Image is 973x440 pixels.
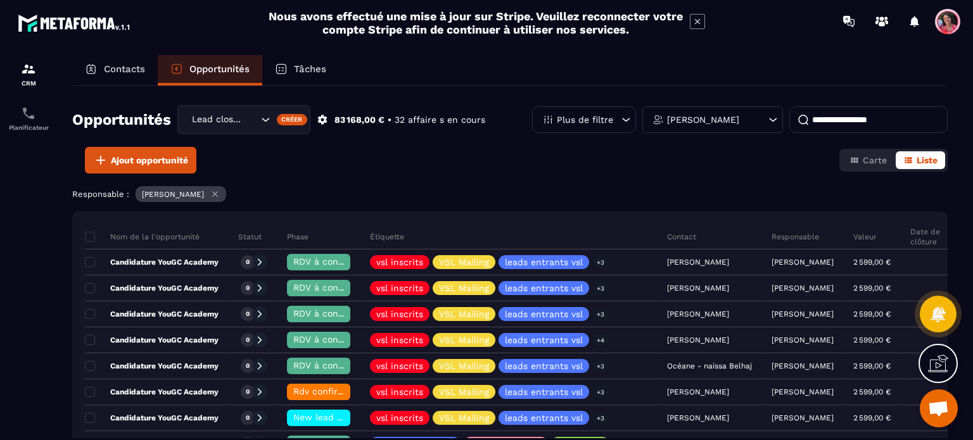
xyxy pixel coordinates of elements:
[667,115,739,124] p: [PERSON_NAME]
[287,232,308,242] p: Phase
[505,284,583,292] p: leads entrants vsl
[853,336,891,344] p: 2 599,00 €
[246,413,250,422] p: 0
[853,361,891,370] p: 2 599,00 €
[853,284,891,292] p: 2 599,00 €
[772,284,834,292] p: [PERSON_NAME]
[334,114,385,126] p: 83 168,00 €
[842,151,894,169] button: Carte
[293,412,404,422] span: New lead à RAPPELER 📞
[772,387,834,396] p: [PERSON_NAME]
[505,258,583,267] p: leads entrants vsl
[376,361,423,370] p: vsl inscrits
[896,151,945,169] button: Liste
[245,113,258,127] input: Search for option
[592,412,609,425] p: +3
[592,334,609,347] p: +4
[246,310,250,318] p: 0
[853,413,891,422] p: 2 599,00 €
[592,360,609,373] p: +3
[72,55,158,85] a: Contacts
[376,310,423,318] p: vsl inscrits
[592,256,609,269] p: +3
[376,336,423,344] p: vsl inscrits
[388,114,391,126] p: •
[505,413,583,422] p: leads entrants vsl
[268,9,684,36] h2: Nous avons effectué une mise à jour sur Stripe. Veuillez reconnecter votre compte Stripe afin de ...
[505,310,583,318] p: leads entrants vsl
[376,258,423,267] p: vsl inscrits
[246,258,250,267] p: 0
[246,336,250,344] p: 0
[772,310,834,318] p: [PERSON_NAME]
[772,413,834,422] p: [PERSON_NAME]
[142,190,204,199] p: [PERSON_NAME]
[439,387,489,396] p: VSL Mailing
[439,284,489,292] p: VSL Mailing
[246,284,250,292] p: 0
[772,336,834,344] p: [PERSON_NAME]
[592,282,609,295] p: +3
[439,310,489,318] p: VSL Mailing
[505,361,583,370] p: leads entrants vsl
[189,63,250,75] p: Opportunités
[853,310,891,318] p: 2 599,00 €
[3,124,54,131] p: Planificateur
[395,114,485,126] p: 32 affaire s en cours
[439,413,489,422] p: VSL Mailing
[85,232,200,242] p: Nom de la l'opportunité
[667,232,696,242] p: Contact
[246,361,250,370] p: 0
[439,258,489,267] p: VSL Mailing
[293,282,375,292] span: RDV à confimer ❓
[772,258,834,267] p: [PERSON_NAME]
[910,227,962,247] p: Date de clôture
[293,308,375,318] span: RDV à confimer ❓
[294,63,326,75] p: Tâches
[439,336,489,344] p: VSL Mailing
[111,154,188,167] span: Ajout opportunité
[262,55,339,85] a: Tâches
[3,96,54,141] a: schedulerschedulerPlanificateur
[293,256,375,267] span: RDV à confimer ❓
[293,360,375,370] span: RDV à confimer ❓
[158,55,262,85] a: Opportunités
[21,106,36,121] img: scheduler
[853,258,891,267] p: 2 599,00 €
[376,413,423,422] p: vsl inscrits
[376,284,423,292] p: vsl inscrits
[104,63,145,75] p: Contacts
[18,11,132,34] img: logo
[85,283,219,293] p: Candidature YouGC Academy
[277,114,308,125] div: Créer
[370,232,404,242] p: Étiquette
[592,386,609,399] p: +3
[189,113,245,127] span: Lead closing
[505,336,583,344] p: leads entrants vsl
[853,387,891,396] p: 2 599,00 €
[853,232,877,242] p: Valeur
[21,61,36,77] img: formation
[85,387,219,397] p: Candidature YouGC Academy
[917,155,938,165] span: Liste
[439,361,489,370] p: VSL Mailing
[177,105,310,134] div: Search for option
[3,52,54,96] a: formationformationCRM
[85,257,219,267] p: Candidature YouGC Academy
[293,386,365,396] span: Rdv confirmé ✅
[772,232,819,242] p: Responsable
[863,155,887,165] span: Carte
[3,80,54,87] p: CRM
[592,308,609,321] p: +3
[293,334,375,344] span: RDV à confimer ❓
[238,232,262,242] p: Statut
[505,387,583,396] p: leads entrants vsl
[85,361,219,371] p: Candidature YouGC Academy
[772,361,834,370] p: [PERSON_NAME]
[72,107,171,132] h2: Opportunités
[376,387,423,396] p: vsl inscrits
[85,335,219,345] p: Candidature YouGC Academy
[72,189,129,199] p: Responsable :
[557,115,613,124] p: Plus de filtre
[920,389,958,427] div: Ouvrir le chat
